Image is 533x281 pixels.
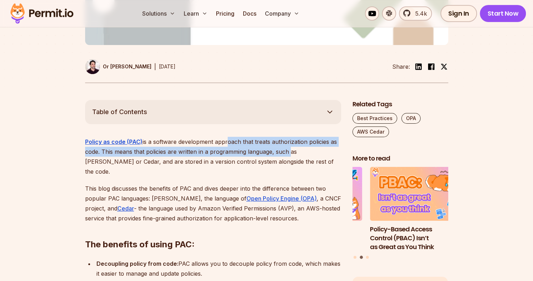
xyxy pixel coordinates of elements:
img: linkedin [414,62,423,71]
p: PAC allows you to decouple policy from code, which makes it easier to manage and update policies. [96,259,341,279]
button: Solutions [139,6,178,21]
button: Go to slide 1 [354,256,356,259]
a: Cedar [117,205,134,212]
a: AWS Cedar [352,127,389,137]
span: Table of Contents [92,107,147,117]
div: | [154,62,156,71]
a: Best Practices [352,113,397,124]
img: twitter [440,63,448,70]
a: Start Now [480,5,526,22]
li: 1 of 3 [267,167,362,251]
li: 2 of 3 [370,167,466,251]
p: This blog discusses the benefits of PAC and dives deeper into the difference between two popular ... [85,184,341,223]
button: Go to slide 3 [366,256,369,259]
h2: More to read [352,154,448,163]
button: Go to slide 2 [360,256,363,259]
h2: Related Tags [352,100,448,109]
a: 5.4k [399,6,432,21]
a: Pricing [213,6,237,21]
h3: How to Use JWTs for Authorization: Best Practices and Common Mistakes [267,225,362,251]
span: 5.4k [411,9,427,18]
h3: Policy-Based Access Control (PBAC) Isn’t as Great as You Think [370,225,466,251]
img: facebook [427,62,435,71]
a: Open Policy Engine (OPA) [246,195,317,202]
li: Share: [392,62,410,71]
h2: The benefits of using PAC: [85,210,341,250]
time: [DATE] [159,63,176,69]
button: Company [262,6,302,21]
img: Permit logo [7,1,77,26]
button: Table of Contents [85,100,341,124]
strong: Decoupling policy from code: [96,260,178,267]
img: Or Weis [85,59,100,74]
p: Or [PERSON_NAME] [103,63,151,70]
div: Posts [352,167,448,260]
p: is a software development approach that treats authorization policies as code. This means that po... [85,137,341,176]
button: Learn [181,6,210,21]
a: Policy-Based Access Control (PBAC) Isn’t as Great as You ThinkPolicy-Based Access Control (PBAC) ... [370,167,466,251]
a: Sign In [440,5,477,22]
a: Policy as code (PAC) [85,138,143,145]
a: Or [PERSON_NAME] [85,59,151,74]
a: OPA [401,113,421,124]
a: Docs [240,6,259,21]
img: Policy-Based Access Control (PBAC) Isn’t as Great as You Think [370,167,466,221]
